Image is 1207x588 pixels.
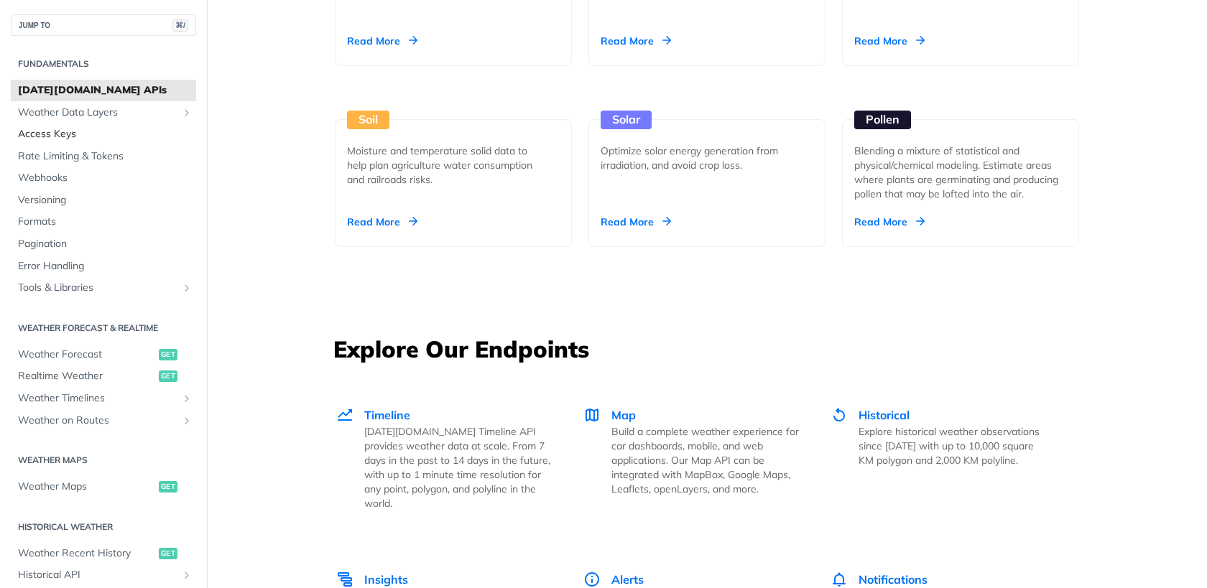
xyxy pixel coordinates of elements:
a: Formats [11,211,196,233]
span: Historical API [18,568,177,582]
span: Error Handling [18,259,193,274]
img: Insights [336,571,353,588]
a: Versioning [11,190,196,211]
a: Weather on RoutesShow subpages for Weather on Routes [11,410,196,431]
h2: Fundamentals [11,57,196,70]
span: Notifications [859,572,928,587]
a: Rate Limiting & Tokens [11,146,196,167]
a: Access Keys [11,123,196,145]
span: Weather Recent History [18,546,155,561]
a: Tools & LibrariesShow subpages for Tools & Libraries [11,277,196,299]
span: get [159,349,177,360]
span: Weather Data Layers [18,106,177,120]
div: Optimize solar energy generation from irradiation, and avoid crop loss. [601,144,802,172]
a: Weather TimelinesShow subpages for Weather Timelines [11,388,196,409]
h3: Explore Our Endpoints [333,333,1081,365]
span: Weather Maps [18,480,155,494]
a: Weather Recent Historyget [11,543,196,564]
span: Webhooks [18,171,193,185]
div: Read More [601,215,671,229]
div: Solar [601,111,652,129]
a: Weather Mapsget [11,476,196,498]
span: Weather Timelines [18,391,177,406]
span: get [159,548,177,559]
button: Show subpages for Tools & Libraries [181,282,193,294]
span: get [159,370,177,382]
span: Weather on Routes [18,414,177,428]
p: Explore historical weather observations since [DATE] with up to 10,000 square KM polygon and 2,00... [859,424,1046,467]
img: Alerts [583,571,601,588]
a: Soil Moisture and temperature solid data to help plan agriculture water consumption and railroads... [329,66,578,247]
span: Insights [364,572,408,587]
a: Webhooks [11,167,196,189]
img: Map [583,406,601,424]
img: Historical [831,406,848,424]
div: Read More [854,34,925,48]
span: Timeline [364,408,410,422]
a: [DATE][DOMAIN_NAME] APIs [11,80,196,101]
button: JUMP TO⌘/ [11,14,196,36]
img: Timeline [336,406,353,424]
span: Rate Limiting & Tokens [18,149,193,164]
div: Read More [347,215,417,229]
a: Pollen Blending a mixture of statistical and physical/chemical modeling. Estimate areas where pla... [836,66,1085,247]
span: Weather Forecast [18,347,155,362]
span: Map [611,408,636,422]
a: Historical APIShow subpages for Historical API [11,564,196,586]
img: Notifications [831,571,848,588]
a: Map Map Build a complete weather experience for car dashboards, mobile, and web applications. Our... [568,376,815,541]
h2: Weather Maps [11,454,196,467]
a: Timeline Timeline [DATE][DOMAIN_NAME] Timeline API provides weather data at scale. From 7 days in... [335,376,568,541]
a: Weather Forecastget [11,344,196,365]
span: Versioning [18,193,193,207]
a: Solar Optimize solar energy generation from irradiation, and avoid crop loss. Read More [583,66,831,247]
button: Show subpages for Weather Timelines [181,393,193,404]
a: Weather Data LayersShow subpages for Weather Data Layers [11,102,196,123]
div: Read More [601,34,671,48]
div: Read More [347,34,417,48]
div: Read More [854,215,925,229]
span: Historical [859,408,910,422]
span: Formats [18,215,193,229]
a: Realtime Weatherget [11,365,196,387]
span: get [159,481,177,493]
span: Pagination [18,237,193,251]
a: Error Handling [11,256,196,277]
button: Show subpages for Weather on Routes [181,415,193,426]
span: Tools & Libraries [18,281,177,295]
button: Show subpages for Historical API [181,569,193,581]
span: ⌘/ [172,19,188,32]
h2: Weather Forecast & realtime [11,322,196,335]
div: Soil [347,111,389,129]
span: Alerts [611,572,644,587]
span: [DATE][DOMAIN_NAME] APIs [18,83,193,98]
div: Pollen [854,111,911,129]
span: Realtime Weather [18,369,155,383]
div: Moisture and temperature solid data to help plan agriculture water consumption and railroads risks. [347,144,548,187]
a: Pagination [11,233,196,255]
a: Historical Historical Explore historical weather observations since [DATE] with up to 10,000 squa... [815,376,1062,541]
h2: Historical Weather [11,521,196,533]
div: Blending a mixture of statistical and physical/chemical modeling. Estimate areas where plants are... [854,144,1067,201]
span: Access Keys [18,127,193,141]
p: Build a complete weather experience for car dashboards, mobile, and web applications. Our Map API... [611,424,799,496]
button: Show subpages for Weather Data Layers [181,107,193,118]
p: [DATE][DOMAIN_NAME] Timeline API provides weather data at scale. From 7 days in the past to 14 da... [364,424,552,510]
